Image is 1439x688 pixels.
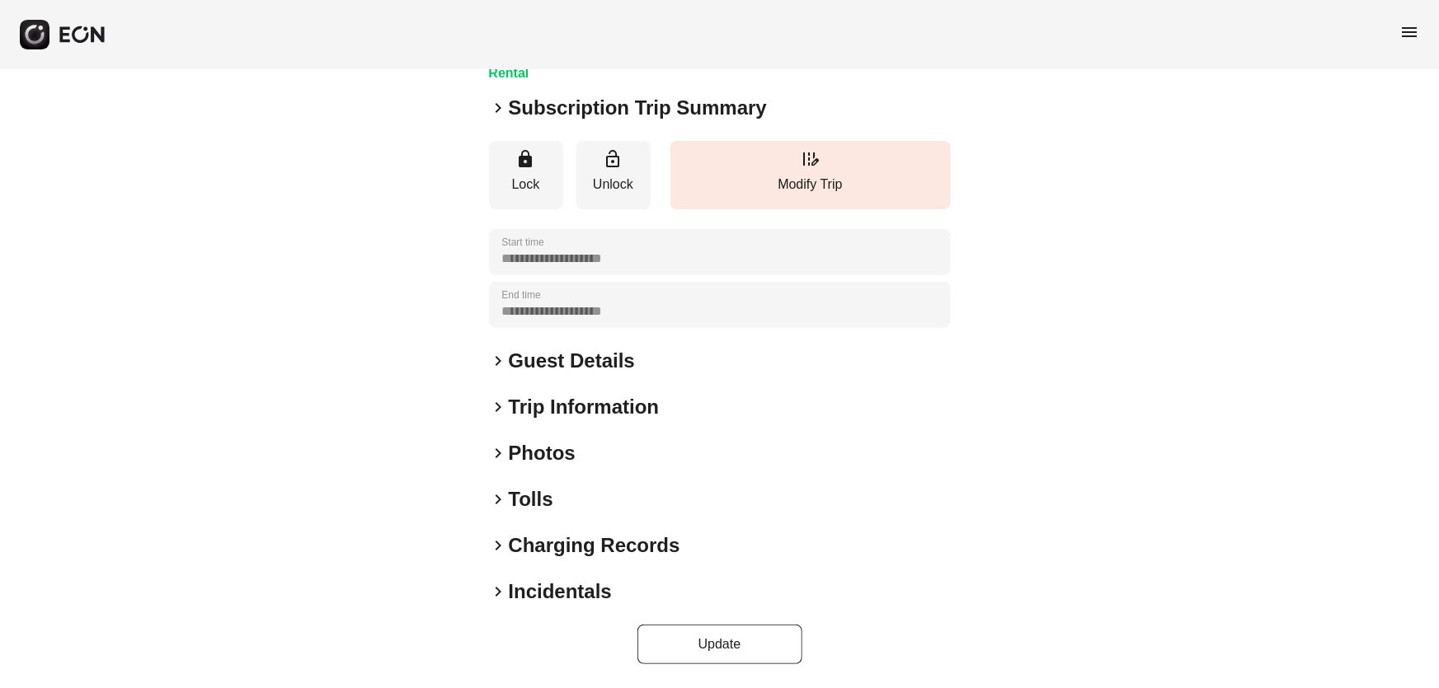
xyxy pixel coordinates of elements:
span: keyboard_arrow_right [489,443,509,463]
span: keyboard_arrow_right [489,582,509,601]
button: Modify Trip [670,141,951,209]
span: keyboard_arrow_right [489,397,509,417]
span: menu [1399,22,1419,42]
button: Unlock [576,141,651,209]
p: Lock [497,175,555,194]
p: Unlock [585,175,642,194]
span: keyboard_arrow_right [489,98,509,118]
h2: Subscription Trip Summary [509,95,767,121]
h2: Photos [509,440,576,466]
span: lock_open [604,149,623,169]
h2: Tolls [509,486,553,512]
h2: Charging Records [509,532,680,559]
h2: Incidentals [509,578,612,605]
p: Modify Trip [679,175,943,194]
span: keyboard_arrow_right [489,489,509,509]
h2: Guest Details [509,348,635,374]
span: lock [516,149,536,169]
button: Update [637,625,802,664]
button: Lock [489,141,563,209]
h3: Rental [489,63,821,83]
span: keyboard_arrow_right [489,351,509,371]
span: edit_road [801,149,821,169]
span: keyboard_arrow_right [489,536,509,555]
h2: Trip Information [509,394,660,420]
